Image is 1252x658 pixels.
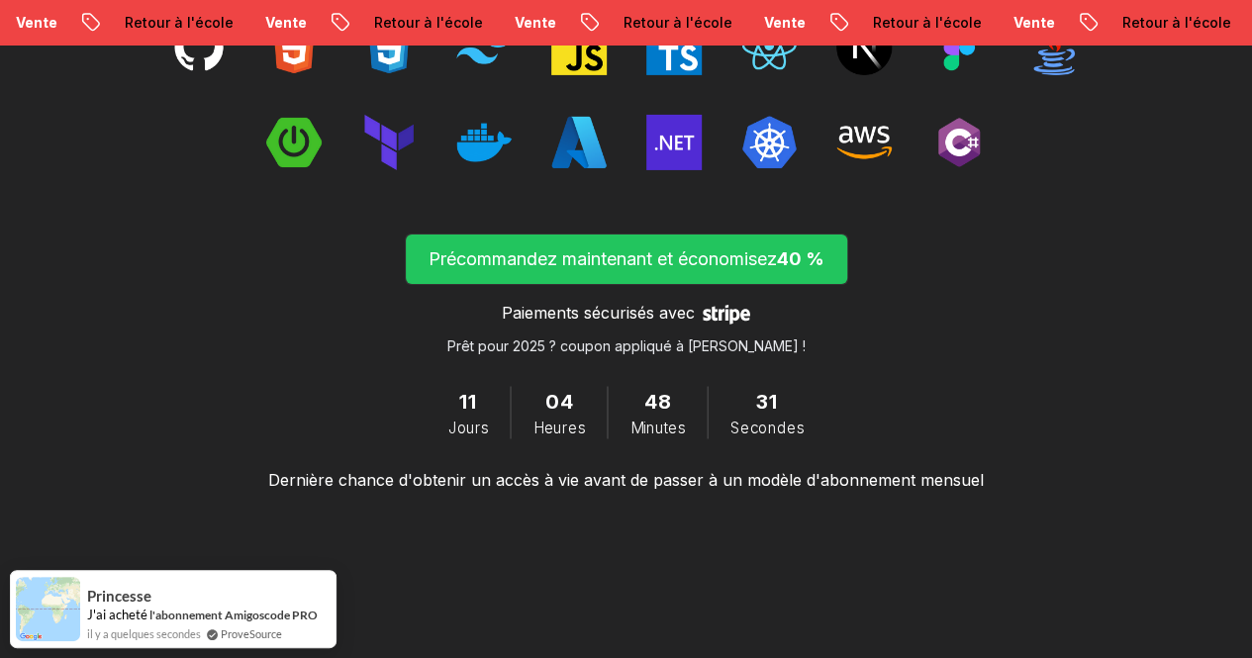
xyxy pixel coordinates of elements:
img: les techniciens s'en prennent [456,20,512,75]
a: l'abonnement Amigoscode PRO [149,608,318,622]
span: 48 Minutes [644,386,670,417]
img: les techniciens s'en prennent [266,20,322,75]
img: image de notification de preuve sociale provesource [16,577,80,641]
img: les techniciens s'en prennent [931,20,987,75]
font: Retour à l'école [1010,14,1118,31]
font: Secondes [730,418,805,436]
img: les techniciens s'en prennent [646,20,702,75]
img: les techniciens s'en prennent [646,115,702,170]
font: Dernière chance d'obtenir un accès à vie avant de passer à un modèle d'abonnement mensuel [268,470,984,490]
img: les techniciens s'en prennent [836,115,892,170]
font: Minutes [629,418,685,436]
font: Retour à l'école [261,14,370,31]
img: les techniciens s'en prennent [741,20,797,75]
font: Princesse [87,587,151,605]
img: les techniciens s'en prennent [551,115,607,170]
span: 11 jours [459,386,477,417]
font: Retour à l'école [12,14,121,31]
font: 11 [459,390,477,413]
font: 40 % [777,248,824,269]
font: Paiements sécurisés avec [502,303,695,323]
img: les techniciens s'en prennent [361,20,417,75]
img: les techniciens s'en prennent [1026,20,1082,75]
font: Heures [532,418,585,436]
img: les techniciens s'en prennent [456,115,512,170]
img: les techniciens s'en prennent [741,115,797,170]
font: Vente [651,14,693,31]
img: les techniciens s'en prennent [931,115,987,170]
img: les techniciens s'en prennent [836,20,892,75]
font: Retour à l'école [511,14,620,31]
font: Précommandez maintenant et économisez [429,248,777,269]
font: J'ai acheté [87,607,147,622]
font: Jours [448,418,489,436]
span: 31 Seconds [756,386,778,417]
font: Vente [152,14,194,31]
font: Prêt pour 2025 ? coupon appliqué à [PERSON_NAME] ! [447,337,806,354]
font: il y a quelques secondes [87,627,201,640]
font: Retour à l'école [760,14,869,31]
a: ProveSource [221,625,282,642]
font: Vente [901,14,942,31]
img: les techniciens s'en prennent [266,115,322,170]
font: Vente [402,14,443,31]
img: les techniciens s'en prennent [171,20,227,75]
font: Vente [1150,14,1192,31]
span: 4 heures [545,386,573,417]
img: les techniciens s'en prennent [551,20,607,75]
font: 04 [545,390,573,413]
button: Précommandez maintenant et économisez40 %Paiements sécurisés avecPrêt pour 2025 ? coupon appliqué... [405,234,848,356]
img: les techniciens s'en prennent [361,115,417,170]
